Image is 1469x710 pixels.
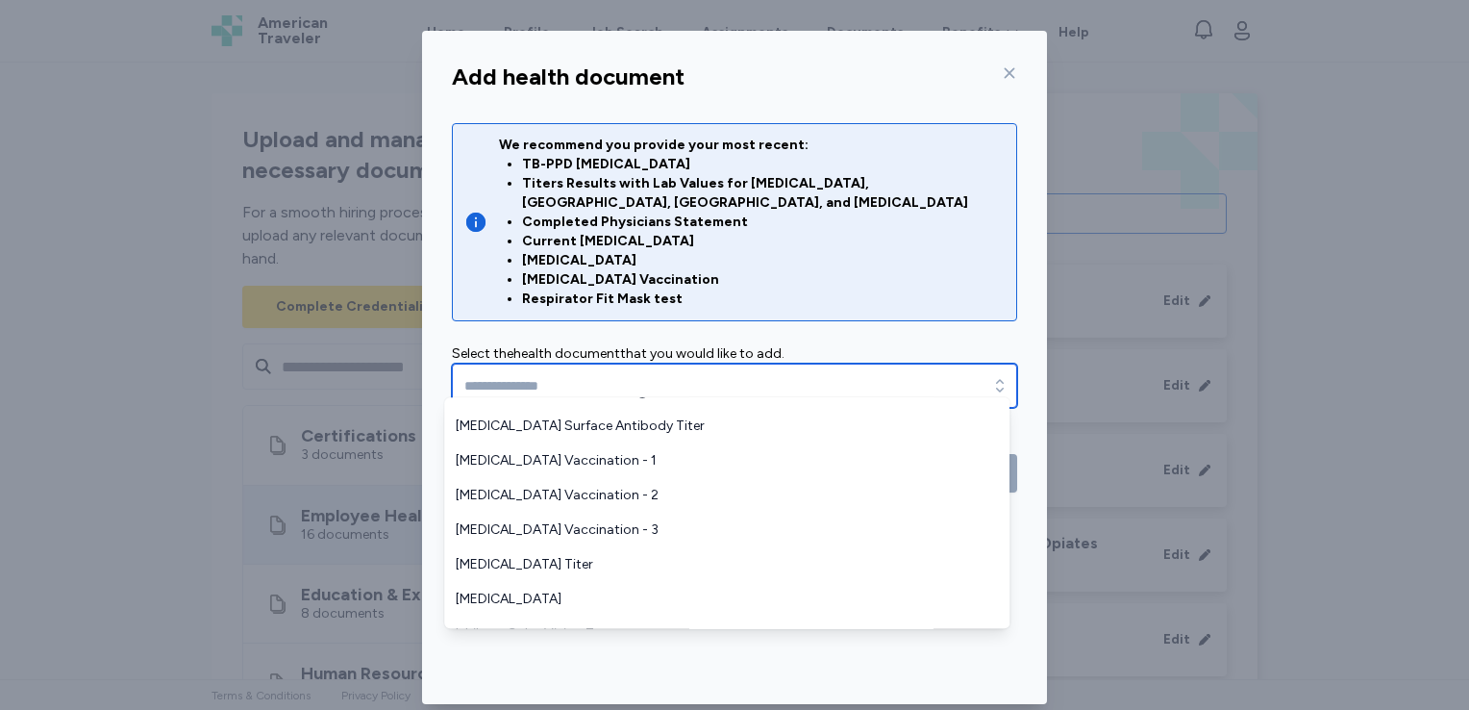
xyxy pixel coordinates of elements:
span: Ishihara Color Vision Test [456,624,975,644]
span: [MEDICAL_DATA] [456,590,975,609]
span: Declination of Vaccine for Religious Reasons [456,382,975,401]
span: [MEDICAL_DATA] Vaccination - 2 [456,486,975,505]
span: [MEDICAL_DATA] Surface Antibody Titer [456,417,975,436]
span: [MEDICAL_DATA] Vaccination - 3 [456,520,975,540]
span: [MEDICAL_DATA] Titer [456,555,975,574]
span: [MEDICAL_DATA] Vaccination - 1 [456,451,975,470]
